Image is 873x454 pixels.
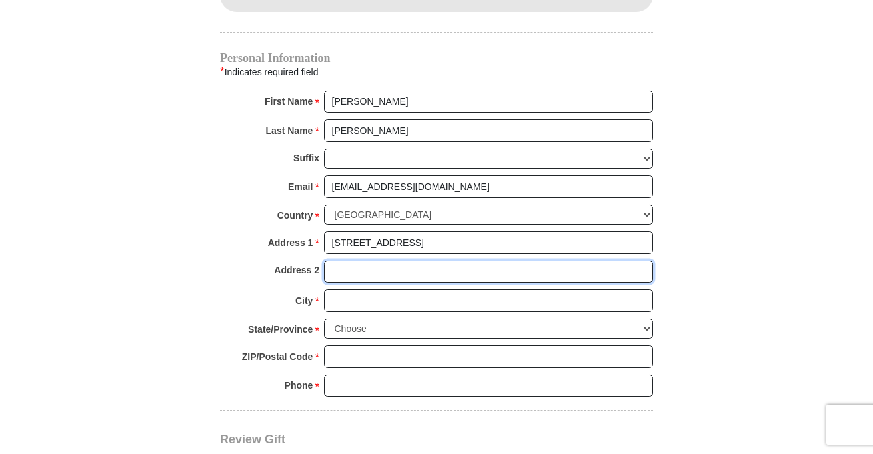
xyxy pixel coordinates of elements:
[274,261,319,279] strong: Address 2
[265,92,313,111] strong: First Name
[285,376,313,395] strong: Phone
[288,177,313,196] strong: Email
[266,121,313,140] strong: Last Name
[293,149,319,167] strong: Suffix
[220,53,653,63] h4: Personal Information
[268,233,313,252] strong: Address 1
[248,320,313,339] strong: State/Province
[242,347,313,366] strong: ZIP/Postal Code
[295,291,313,310] strong: City
[220,63,653,81] div: Indicates required field
[220,433,285,446] span: Review Gift
[277,206,313,225] strong: Country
